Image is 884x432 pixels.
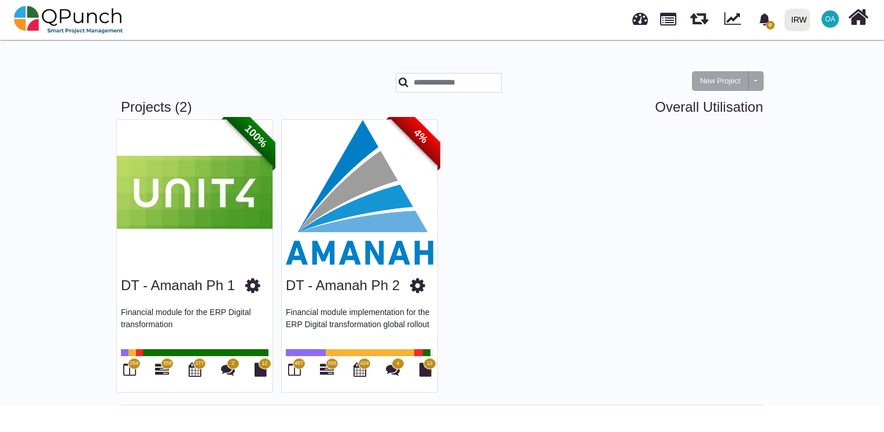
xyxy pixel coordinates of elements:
span: 12 [261,360,267,368]
span: 358 [163,360,172,368]
i: Document Library [255,363,267,376]
i: Home [848,6,868,28]
div: IRW [791,10,807,30]
span: 556 [328,360,337,368]
span: Releases [690,6,708,25]
span: 284 [130,360,138,368]
button: New Project [692,71,749,91]
a: 556 [320,367,334,376]
span: 277 [195,360,204,368]
span: 4% [389,104,453,169]
span: Projects [660,8,676,25]
span: 2 [231,360,234,368]
h3: DT - Amanah Ph 1 [121,277,235,294]
i: Punch Discussions [221,363,235,376]
span: OA [825,16,835,23]
i: Gantt [155,363,169,376]
i: Calendar [353,363,366,376]
a: DT - Amanah Ph 2 [286,277,400,293]
a: IRW [779,1,815,39]
i: Punch Discussions [386,363,400,376]
div: Dynamic Report [719,1,752,39]
i: Document Library [419,363,432,376]
h3: DT - Amanah Ph 2 [286,277,400,294]
span: Osamah Ali [822,10,839,28]
a: 358 [155,367,169,376]
a: OA [815,1,846,38]
span: Dashboard [632,7,648,24]
a: Overall Utilisation [655,99,763,116]
i: Board [123,363,136,376]
span: 12 [426,360,432,368]
span: 424 [360,360,369,368]
a: bell fill0 [752,1,780,37]
img: qpunch-sp.fa6292f.png [14,2,123,37]
p: Financial module implementation for the ERP Digital transformation global rollout [286,306,433,341]
span: 0 [766,21,775,30]
span: 100% [224,104,288,169]
i: Board [288,363,301,376]
i: Gantt [320,363,334,376]
a: DT - Amanah Ph 1 [121,277,235,293]
span: 4 [396,360,399,368]
h3: Projects (2) [121,99,763,116]
i: Calendar [189,363,201,376]
div: Notification [754,9,775,30]
svg: bell fill [758,13,771,25]
span: 487 [294,360,303,368]
p: Financial module for the ERP Digital transformation [121,306,268,341]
